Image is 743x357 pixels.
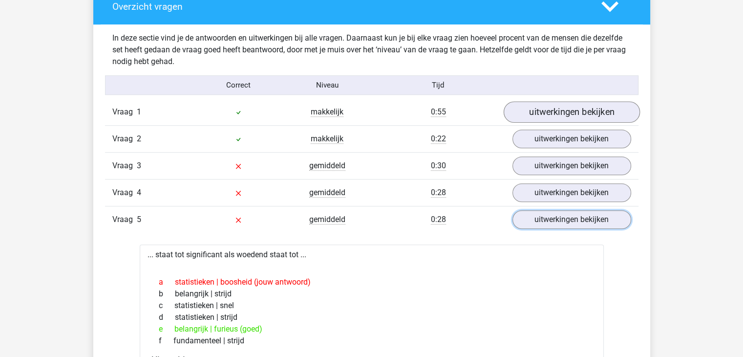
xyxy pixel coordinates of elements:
[512,130,631,148] a: uitwerkingen bekijken
[112,133,137,145] span: Vraag
[159,335,173,347] span: f
[159,288,175,300] span: b
[151,312,592,323] div: statistieken | strijd
[283,80,372,91] div: Niveau
[137,134,141,143] span: 2
[512,183,631,202] a: uitwerkingen bekijken
[112,214,137,225] span: Vraag
[105,32,638,67] div: In deze sectie vind je de antwoorden en uitwerkingen bij alle vragen. Daarnaast kun je bij elke v...
[151,288,592,300] div: belangrijk | strijd
[159,312,175,323] span: d
[311,107,343,117] span: makkelijk
[309,161,345,171] span: gemiddeld
[371,80,505,91] div: Tijd
[309,188,345,198] span: gemiddeld
[112,160,137,172] span: Vraag
[311,134,343,144] span: makkelijk
[431,161,446,171] span: 0:30
[112,1,587,12] h4: Overzicht vragen
[431,188,446,198] span: 0:28
[431,215,446,224] span: 0:28
[151,300,592,312] div: statistieken | snel
[512,210,631,229] a: uitwerkingen bekijken
[159,276,175,288] span: a
[151,335,592,347] div: fundamenteel | strijd
[137,161,141,170] span: 3
[112,187,137,199] span: Vraag
[137,215,141,224] span: 5
[431,107,446,117] span: 0:55
[503,102,639,123] a: uitwerkingen bekijken
[137,107,141,116] span: 1
[159,323,174,335] span: e
[151,276,592,288] div: statistieken | boosheid (jouw antwoord)
[151,323,592,335] div: belangrijk | furieus (goed)
[194,80,283,91] div: Correct
[137,188,141,197] span: 4
[431,134,446,144] span: 0:22
[309,215,345,224] span: gemiddeld
[112,106,137,118] span: Vraag
[512,156,631,175] a: uitwerkingen bekijken
[159,300,174,312] span: c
